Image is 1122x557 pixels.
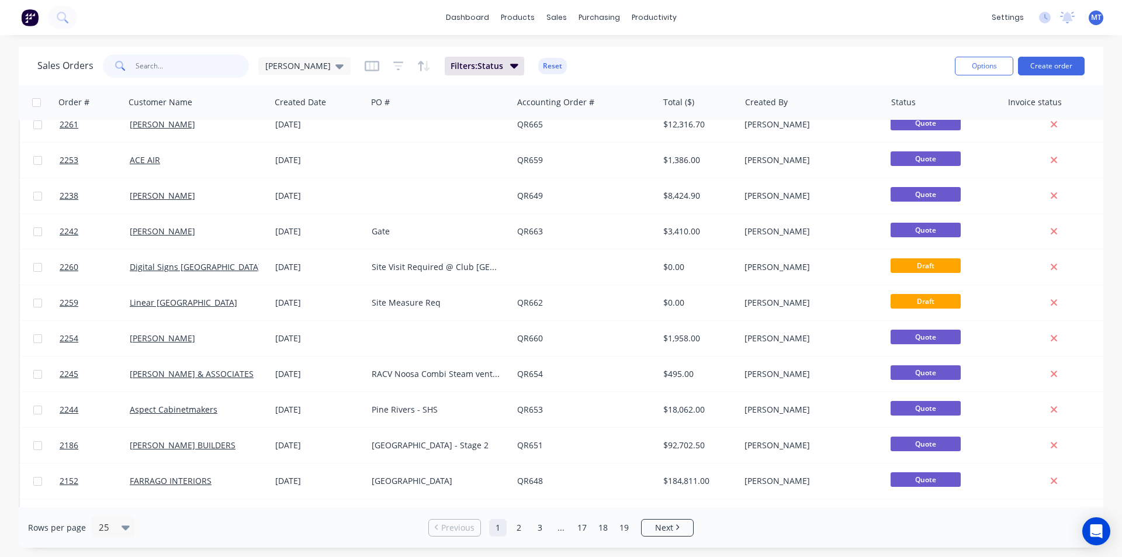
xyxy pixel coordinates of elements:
div: [DATE] [275,475,362,487]
div: Status [891,96,916,108]
div: Created By [745,96,788,108]
h1: Sales Orders [37,60,93,71]
a: QR653 [517,404,543,415]
a: Next page [642,522,693,534]
span: 2260 [60,261,78,273]
span: Draft [891,294,961,309]
a: dashboard [440,9,495,26]
div: Customer Name [129,96,192,108]
span: [PERSON_NAME] [265,60,331,72]
div: products [495,9,541,26]
a: Digital Signs [GEOGRAPHIC_DATA] [130,261,261,272]
a: Page 1 is your current page [489,519,507,537]
span: 2261 [60,119,78,130]
div: [DATE] [275,261,362,273]
a: QR651 [517,440,543,451]
button: Filters:Status [445,57,524,75]
div: Site Visit Required @ Club [GEOGRAPHIC_DATA] [372,261,501,273]
span: MT [1091,12,1102,23]
a: QR665 [517,119,543,130]
div: [DATE] [275,368,362,380]
div: productivity [626,9,683,26]
a: Page 18 [594,519,612,537]
a: [PERSON_NAME] BUILDERS [130,440,236,451]
a: QR659 [517,154,543,165]
button: Reset [538,58,567,74]
span: 2253 [60,154,78,166]
a: [PERSON_NAME] [130,226,195,237]
span: Draft [891,258,961,273]
span: Filters: Status [451,60,503,72]
div: [PERSON_NAME] [744,368,874,380]
div: $92,702.50 [663,440,732,451]
div: settings [986,9,1030,26]
span: 2245 [60,368,78,380]
div: Gate [372,226,501,237]
div: [DATE] [275,333,362,344]
span: Quote [891,437,961,451]
a: 2253 [60,143,130,178]
div: [DATE] [275,226,362,237]
div: sales [541,9,573,26]
div: $1,386.00 [663,154,732,166]
a: 2260 [60,250,130,285]
span: Quote [891,330,961,344]
span: 2242 [60,226,78,237]
a: ACE AIR [130,154,160,165]
a: Page 2 [510,519,528,537]
div: $0.00 [663,297,732,309]
img: Factory [21,9,39,26]
a: FARRAGO INTERIORS [130,475,212,486]
span: Rows per page [28,522,86,534]
div: [GEOGRAPHIC_DATA] [372,475,501,487]
button: Options [955,57,1013,75]
span: 2254 [60,333,78,344]
div: PO # [371,96,390,108]
div: [DATE] [275,440,362,451]
a: Previous page [429,522,480,534]
a: Jump forward [552,519,570,537]
div: $1,958.00 [663,333,732,344]
div: [DATE] [275,190,362,202]
a: [PERSON_NAME] [130,119,195,130]
a: 2242 [60,214,130,249]
a: 2245 [60,357,130,392]
div: RACV Noosa Combi Steam vent Modifications [372,368,501,380]
a: QR654 [517,368,543,379]
span: Previous [441,522,475,534]
a: QR648 [517,475,543,486]
div: [PERSON_NAME] [744,475,874,487]
a: 2254 [60,321,130,356]
span: Quote [891,223,961,237]
a: 2227 [60,499,130,534]
div: [DATE] [275,119,362,130]
div: [PERSON_NAME] [744,440,874,451]
span: Quote [891,187,961,202]
a: [PERSON_NAME] [130,190,195,201]
span: 2186 [60,440,78,451]
a: QR663 [517,226,543,237]
div: [DATE] [275,297,362,309]
div: Invoice status [1008,96,1062,108]
div: [PERSON_NAME] [744,404,874,416]
span: Quote [891,151,961,166]
a: [PERSON_NAME] & ASSOCIATES [130,368,254,379]
a: [PERSON_NAME] [130,333,195,344]
a: 2152 [60,463,130,499]
div: Open Intercom Messenger [1082,517,1110,545]
span: Quote [891,472,961,487]
a: Aspect Cabinetmakers [130,404,217,415]
span: Next [655,522,673,534]
a: 2244 [60,392,130,427]
div: [PERSON_NAME] [744,190,874,202]
button: Create order [1018,57,1085,75]
div: Accounting Order # [517,96,594,108]
ul: Pagination [424,519,698,537]
div: $0.00 [663,261,732,273]
div: [DATE] [275,404,362,416]
div: $495.00 [663,368,732,380]
span: 2238 [60,190,78,202]
div: Pine Rivers - SHS [372,404,501,416]
div: [GEOGRAPHIC_DATA] - Stage 2 [372,440,501,451]
div: Order # [58,96,89,108]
